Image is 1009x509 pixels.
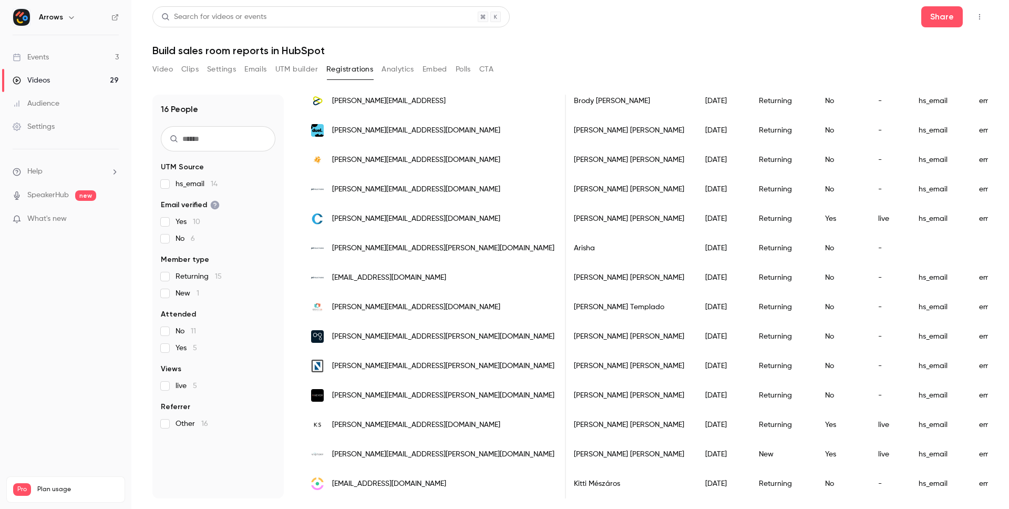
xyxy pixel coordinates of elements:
[332,184,500,195] span: [PERSON_NAME][EMAIL_ADDRESS][DOMAIN_NAME]
[332,213,500,225] span: [PERSON_NAME][EMAIL_ADDRESS][DOMAIN_NAME]
[13,9,30,26] img: Arrows
[311,247,324,249] img: projectworks.com
[815,381,868,410] div: No
[695,145,748,175] div: [DATE]
[37,485,118,494] span: Plan usage
[161,162,275,429] section: facet-groups
[311,154,324,166] img: pestshare.com
[332,302,500,313] span: [PERSON_NAME][EMAIL_ADDRESS][DOMAIN_NAME]
[563,204,695,233] div: [PERSON_NAME] [PERSON_NAME]
[695,233,748,263] div: [DATE]
[908,322,969,351] div: hs_email
[563,86,695,116] div: Brody [PERSON_NAME]
[311,419,324,431] img: kitchensync.us
[748,263,815,292] div: Returning
[201,420,208,427] span: 16
[563,322,695,351] div: [PERSON_NAME] [PERSON_NAME]
[908,469,969,498] div: hs_email
[275,61,318,78] button: UTM builder
[868,322,908,351] div: -
[27,190,69,201] a: SpeakerHub
[815,175,868,204] div: No
[815,410,868,440] div: Yes
[176,179,218,189] span: hs_email
[106,215,119,224] iframe: Noticeable Trigger
[332,420,500,431] span: [PERSON_NAME][EMAIL_ADDRESS][DOMAIN_NAME]
[332,155,500,166] span: [PERSON_NAME][EMAIL_ADDRESS][DOMAIN_NAME]
[748,440,815,469] div: New
[311,277,324,278] img: projectworks.com
[332,361,554,372] span: [PERSON_NAME][EMAIL_ADDRESS][PERSON_NAME][DOMAIN_NAME]
[244,61,266,78] button: Emails
[161,254,209,265] span: Member type
[815,469,868,498] div: No
[39,12,63,23] h6: Arrows
[868,145,908,175] div: -
[748,175,815,204] div: Returning
[815,116,868,145] div: No
[161,103,198,116] h1: 16 People
[176,233,195,244] span: No
[152,61,173,78] button: Video
[748,116,815,145] div: Returning
[326,61,373,78] button: Registrations
[563,145,695,175] div: [PERSON_NAME] [PERSON_NAME]
[193,344,197,352] span: 5
[908,204,969,233] div: hs_email
[748,351,815,381] div: Returning
[748,469,815,498] div: Returning
[161,200,220,210] span: Email verified
[695,410,748,440] div: [DATE]
[176,288,199,299] span: New
[423,61,447,78] button: Embed
[695,116,748,145] div: [DATE]
[161,12,266,23] div: Search for videos or events
[868,86,908,116] div: -
[868,410,908,440] div: live
[868,292,908,322] div: -
[215,273,222,280] span: 15
[479,61,493,78] button: CTA
[13,75,50,86] div: Videos
[868,263,908,292] div: -
[13,166,119,177] li: help-dropdown-opener
[815,292,868,322] div: No
[311,330,324,343] img: cognitivecredit.com
[695,86,748,116] div: [DATE]
[176,271,222,282] span: Returning
[908,86,969,116] div: hs_email
[908,175,969,204] div: hs_email
[311,188,324,190] img: projectworks.com
[815,233,868,263] div: No
[695,381,748,410] div: [DATE]
[868,233,908,263] div: -
[971,8,988,25] button: Top Bar Actions
[181,61,199,78] button: Clips
[815,86,868,116] div: No
[815,263,868,292] div: No
[695,204,748,233] div: [DATE]
[161,162,204,172] span: UTM Source
[27,213,67,225] span: What's new
[868,351,908,381] div: -
[191,235,195,242] span: 6
[563,263,695,292] div: [PERSON_NAME] [PERSON_NAME]
[921,6,963,27] button: Share
[332,243,554,254] span: [PERSON_NAME][EMAIL_ADDRESS][PERSON_NAME][DOMAIN_NAME]
[908,145,969,175] div: hs_email
[176,326,196,337] span: No
[161,364,181,374] span: Views
[868,469,908,498] div: -
[695,292,748,322] div: [DATE]
[748,204,815,233] div: Returning
[311,301,324,313] img: brivityva.com
[868,175,908,204] div: -
[748,410,815,440] div: Returning
[207,61,236,78] button: Settings
[563,440,695,469] div: [PERSON_NAME] [PERSON_NAME]
[311,95,324,107] img: directlink.ai
[908,263,969,292] div: hs_email
[908,410,969,440] div: hs_email
[748,322,815,351] div: Returning
[695,175,748,204] div: [DATE]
